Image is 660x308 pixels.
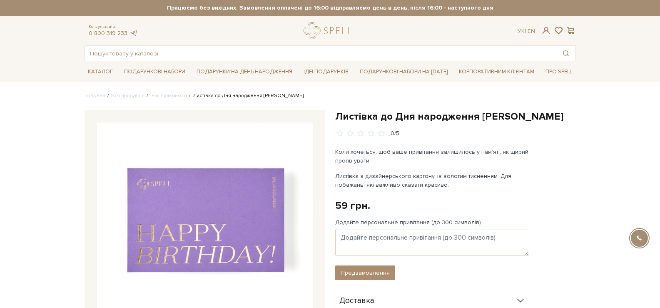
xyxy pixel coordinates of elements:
[300,65,352,78] a: Ідеї подарунків
[335,148,530,165] p: Коли хочеться, щоб ваше привітання залишилось у пам’яті, як щирий прояв уваги.
[111,93,144,99] a: Вся продукція
[85,93,105,99] a: Головна
[89,24,138,30] span: Консультація:
[528,28,535,35] a: En
[335,172,530,189] p: Листівка з дизайнерського картону, із золотим тисненням. Для побажань, які важливо сказати красиво.
[130,30,138,37] a: telegram
[335,110,576,123] h1: Листівка до Дня народження [PERSON_NAME]
[304,22,356,39] a: logo
[85,4,576,12] strong: Працюємо без вихідних. Замовлення оплачені до 16:00 відправляємо день в день, після 16:00 - насту...
[150,93,187,99] a: Інші приємності
[456,65,538,79] a: Корпоративним клієнтам
[89,30,127,37] a: 0 800 319 233
[335,265,395,280] button: Предзамовлення
[187,92,304,100] li: Листівка до Дня народження [PERSON_NAME]
[339,297,374,305] span: Доставка
[556,46,575,61] button: Пошук товару у каталозі
[391,130,399,138] div: 0/5
[542,65,575,78] a: Про Spell
[85,46,556,61] input: Пошук товару у каталозі
[335,219,481,226] label: Додайте персональне привітання (до 300 символів)
[193,65,296,78] a: Подарунки на День народження
[518,28,535,35] div: Ук
[121,65,189,78] a: Подарункові набори
[335,199,370,212] div: 59 грн.
[525,28,526,35] span: |
[356,65,451,79] a: Подарункові набори на [DATE]
[85,65,116,78] a: Каталог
